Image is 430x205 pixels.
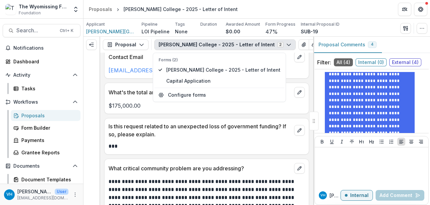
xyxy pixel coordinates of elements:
p: What's the total amount of the grant being requested? [109,88,291,96]
span: Search... [16,27,56,34]
p: Filter: [317,58,331,66]
p: [EMAIL_ADDRESS][DOMAIN_NAME] [17,195,68,201]
button: Align Right [417,138,425,146]
button: Open Workflows [3,97,80,107]
a: Form Builder [11,122,80,133]
p: $0.00 [226,28,240,35]
span: All ( 4 ) [334,58,353,66]
button: Proposal Comments [313,37,382,53]
p: [PERSON_NAME] [330,192,341,199]
button: Ordered List [387,138,395,146]
button: View Attached Files [298,39,309,50]
button: Add Comment [376,190,424,201]
span: Capital Application [166,77,280,84]
span: Notifications [13,45,78,51]
p: 47 % [265,28,278,36]
p: Applicant [86,21,105,27]
button: Open Activity [3,70,80,80]
span: Documents [13,163,70,169]
p: Contact Email [109,53,291,61]
p: SUB-19 [301,28,318,35]
a: Payments [11,135,80,146]
a: Tasks [11,83,80,94]
button: More [71,191,79,199]
div: Grantee Reports [21,149,75,156]
button: edit [294,87,305,98]
a: Document Templates [11,174,80,185]
a: Grantee Reports [11,147,80,158]
button: Heading 1 [358,138,366,146]
img: The Wyomissing Foundation [5,4,16,15]
a: Proposals [86,4,115,14]
div: Document Templates [21,176,75,183]
button: Strike [348,138,356,146]
button: Notifications [3,43,80,53]
div: Tasks [21,85,75,92]
button: Expand left [86,39,97,50]
span: External ( 4 ) [389,58,421,66]
div: Ctrl + K [58,27,75,34]
a: [EMAIL_ADDRESS][PERSON_NAME][DOMAIN_NAME] [109,67,251,74]
span: Activity [13,72,70,78]
button: edit [294,125,305,136]
p: Form Progress [265,21,295,27]
div: Dashboard [13,58,75,65]
button: Open entity switcher [71,3,80,16]
div: Proposals [21,112,75,119]
p: What critical community problem are you addressing? [109,164,291,172]
div: Proposals [89,6,112,13]
p: Pipeline [142,21,158,27]
button: Search... [3,24,80,37]
span: Foundation [19,10,41,16]
span: [PERSON_NAME] College - 2025 - Letter of Intent [166,66,280,73]
p: None [175,28,188,35]
span: Workflows [13,99,70,105]
div: Form Builder [21,124,75,131]
button: Align Center [407,138,415,146]
button: Align Left [397,138,405,146]
p: LOI Pipeline [142,28,170,35]
p: Internal Proposal ID [301,21,340,27]
p: Forms (2) [159,57,280,63]
button: edit [294,163,305,174]
button: [PERSON_NAME] College - 2025 - Letter of Intent2 [154,39,296,50]
p: Is this request related to an unexpected loss of government funding? If so, please explain. [109,122,291,138]
span: Internal ( 0 ) [356,58,387,66]
p: Tags [175,21,185,27]
button: Partners [398,3,411,16]
div: The Wyomissing Foundation [19,3,68,10]
div: Valeri Harteg [6,192,12,197]
button: Italicize [338,138,346,146]
p: Internal [350,193,369,198]
a: Dashboard [3,56,80,67]
button: Bullet List [378,138,386,146]
p: User [55,189,68,195]
nav: breadcrumb [86,4,240,14]
button: Heading 2 [368,138,376,146]
a: Proposals [11,110,80,121]
p: Awarded Amount [226,21,260,27]
button: Open Documents [3,161,80,171]
button: Proposal [103,39,149,50]
button: Bold [318,138,326,146]
button: Get Help [414,3,427,16]
span: 4 [371,42,374,47]
button: edit [294,52,305,62]
p: [PERSON_NAME] [17,188,52,195]
a: [PERSON_NAME][GEOGRAPHIC_DATA] [86,28,136,35]
button: Internal [341,190,373,201]
p: Duration [200,21,217,27]
p: $175,000.00 [109,102,305,110]
div: [PERSON_NAME] College - 2025 - Letter of Intent [124,6,238,13]
button: Underline [328,138,336,146]
div: Valeri Harteg [320,194,326,197]
div: Payments [21,137,75,144]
